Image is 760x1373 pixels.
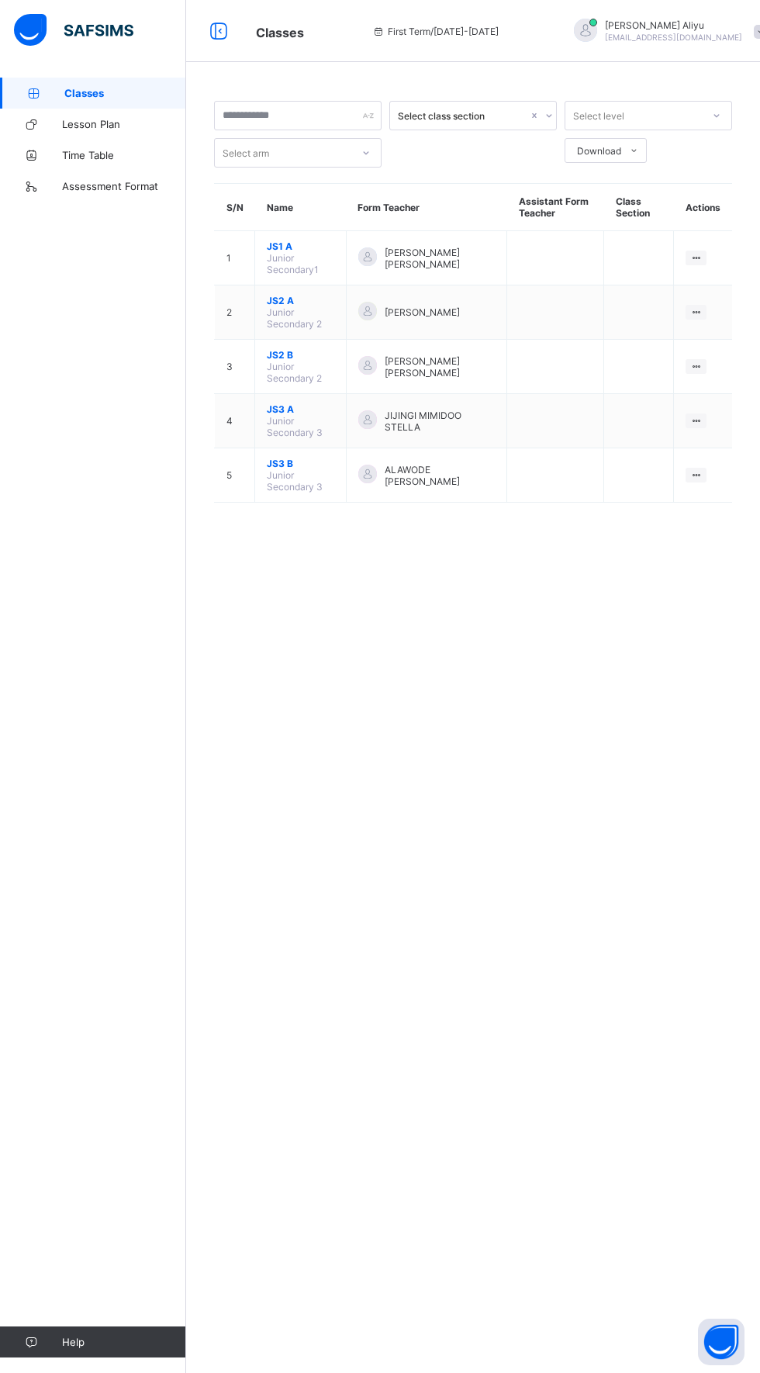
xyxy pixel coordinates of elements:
span: Junior Secondary 2 [267,361,322,384]
span: Junior Secondary 3 [267,415,323,438]
span: Lesson Plan [62,118,186,130]
span: Assessment Format [62,180,186,192]
th: S/N [215,184,255,231]
span: Junior Secondary1 [267,252,319,275]
div: Select level [573,101,624,130]
span: [EMAIL_ADDRESS][DOMAIN_NAME] [605,33,742,42]
span: Junior Secondary 3 [267,469,323,493]
span: ALAWODE [PERSON_NAME] [385,464,496,487]
td: 3 [215,340,255,394]
span: JS3 A [267,403,334,415]
span: [PERSON_NAME] [PERSON_NAME] [385,247,496,270]
th: Assistant Form Teacher [507,184,604,231]
span: Junior Secondary 2 [267,306,322,330]
button: Open asap [698,1319,744,1365]
span: [PERSON_NAME] [PERSON_NAME] [385,355,496,379]
th: Actions [674,184,732,231]
span: [PERSON_NAME] [385,306,460,318]
span: [PERSON_NAME] Aliyu [605,19,742,31]
th: Name [255,184,347,231]
span: session/term information [372,26,499,37]
td: 1 [215,231,255,285]
span: JS2 B [267,349,334,361]
td: 5 [215,448,255,503]
img: safsims [14,14,133,47]
div: Select class section [398,110,528,122]
div: Select arm [223,138,269,168]
span: Time Table [62,149,186,161]
span: JS2 A [267,295,334,306]
td: 4 [215,394,255,448]
span: Download [577,145,621,157]
td: 2 [215,285,255,340]
span: JS1 A [267,240,334,252]
th: Class Section [604,184,674,231]
span: JIJINGI MIMIDOO STELLA [385,410,496,433]
th: Form Teacher [346,184,507,231]
span: Help [62,1336,185,1348]
span: Classes [64,87,186,99]
span: JS3 B [267,458,334,469]
span: Classes [256,25,304,40]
